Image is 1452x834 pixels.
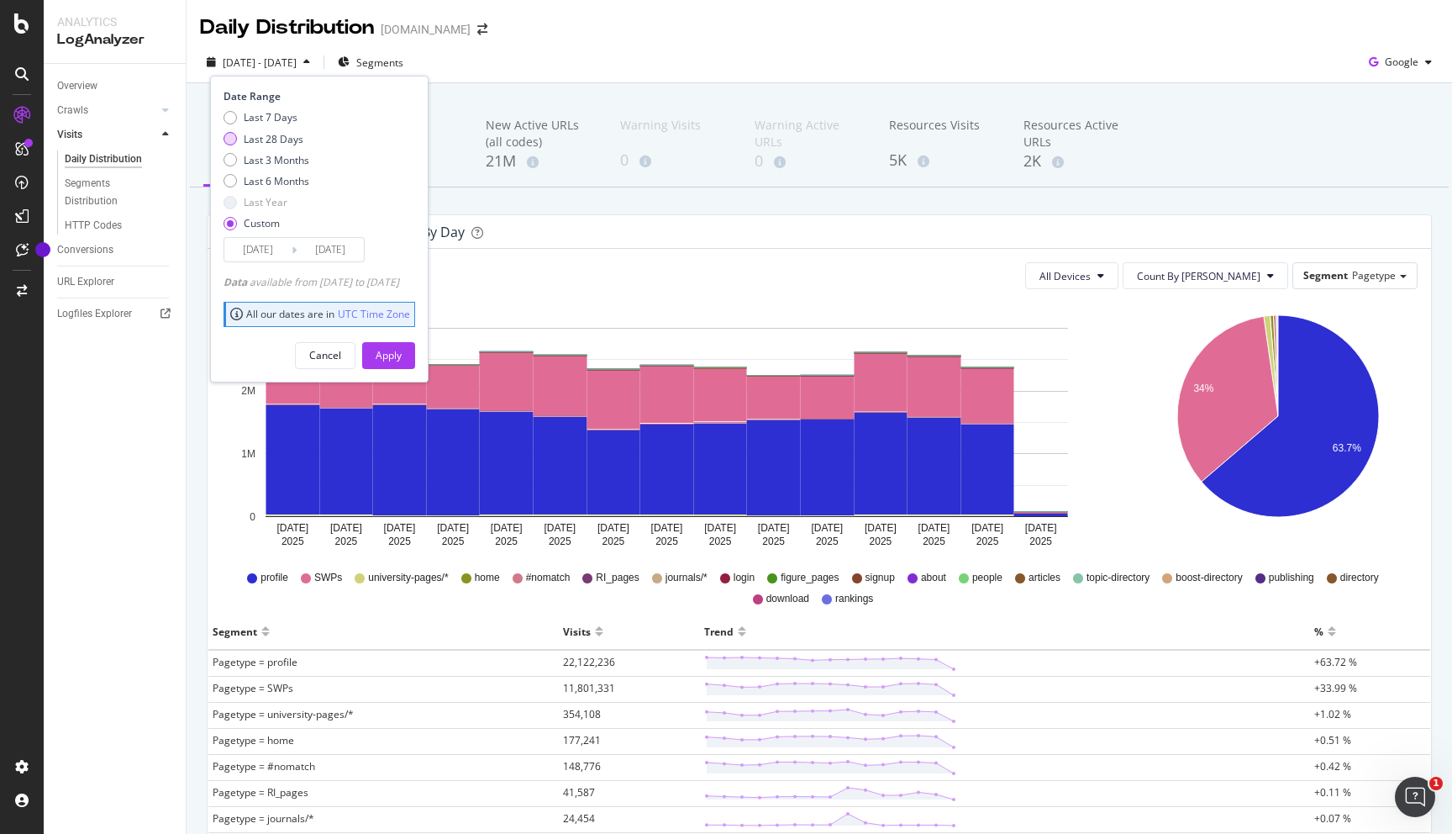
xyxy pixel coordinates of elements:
[597,522,629,534] text: [DATE]
[297,238,364,261] input: End Date
[1025,262,1118,289] button: All Devices
[200,49,317,76] button: [DATE] - [DATE]
[230,307,410,321] div: All our dates are in
[65,175,158,210] div: Segments Distribution
[244,132,303,146] div: Last 28 Days
[1039,269,1091,283] span: All Devices
[57,273,114,291] div: URL Explorer
[57,102,88,119] div: Crawls
[57,102,157,119] a: Crawls
[1429,777,1443,790] span: 1
[549,536,571,547] text: 2025
[35,242,50,257] div: Tooltip anchor
[563,785,595,800] span: 41,587
[295,342,355,369] button: Cancel
[835,592,873,606] span: rankings
[651,522,683,534] text: [DATE]
[1138,303,1418,555] svg: A chart.
[1176,571,1242,585] span: boost-directory
[250,511,255,523] text: 0
[563,759,601,773] span: 148,776
[1314,811,1351,826] span: +0.07 %
[758,522,790,534] text: [DATE]
[1023,150,1131,172] div: 2K
[976,536,999,547] text: 2025
[1362,49,1439,76] button: Google
[563,681,615,695] span: 11,801,331
[1352,268,1396,282] span: Pagetype
[57,241,113,259] div: Conversions
[762,536,785,547] text: 2025
[475,571,500,585] span: home
[213,811,314,826] span: Pagetype = journals/*
[213,759,315,773] span: Pagetype = #nomatch
[281,536,304,547] text: 2025
[865,522,897,534] text: [DATE]
[486,150,593,172] div: 21M
[224,110,309,124] div: Last 7 Days
[224,238,292,261] input: Start Date
[221,303,1113,555] div: A chart.
[477,24,487,35] div: arrow-right-arrow-left
[200,13,374,42] div: Daily Distribution
[65,150,142,168] div: Daily Distribution
[213,733,294,747] span: Pagetype = home
[755,117,862,150] div: Warning Active URLs
[495,536,518,547] text: 2025
[65,150,174,168] a: Daily Distribution
[1314,681,1357,695] span: +33.99 %
[57,126,82,144] div: Visits
[563,811,595,826] span: 24,454
[971,522,1003,534] text: [DATE]
[1314,759,1351,773] span: +0.42 %
[384,522,416,534] text: [DATE]
[213,655,297,669] span: Pagetype = profile
[224,195,309,209] div: Last Year
[923,536,945,547] text: 2025
[57,305,132,323] div: Logfiles Explorer
[544,522,576,534] text: [DATE]
[368,571,448,585] span: university-pages/*
[330,522,362,534] text: [DATE]
[1385,55,1418,69] span: Google
[331,49,410,76] button: Segments
[889,150,997,172] div: 5K
[921,571,946,585] span: about
[57,305,174,323] a: Logfiles Explorer
[709,536,732,547] text: 2025
[57,30,172,50] div: LogAnalyzer
[563,618,591,645] div: Visits
[563,655,615,669] span: 22,122,236
[57,77,174,95] a: Overview
[223,55,297,70] span: [DATE] - [DATE]
[1303,268,1348,282] span: Segment
[1086,571,1149,585] span: topic-directory
[244,153,309,167] div: Last 3 Months
[1314,707,1351,721] span: +1.02 %
[734,571,755,585] span: login
[244,195,287,209] div: Last Year
[224,216,309,230] div: Custom
[442,536,465,547] text: 2025
[57,273,174,291] a: URL Explorer
[388,536,411,547] text: 2025
[224,275,250,289] span: Data
[704,522,736,534] text: [DATE]
[376,348,402,362] div: Apply
[486,117,593,150] div: New Active URLs (all codes)
[1028,571,1060,585] span: articles
[1193,383,1213,394] text: 34%
[65,217,174,235] a: HTTP Codes
[276,522,308,534] text: [DATE]
[241,386,255,398] text: 2M
[766,592,809,606] span: download
[602,536,625,547] text: 2025
[596,571,639,585] span: RI_pages
[224,275,399,289] div: available from [DATE] to [DATE]
[1314,733,1351,747] span: +0.51 %
[437,522,469,534] text: [DATE]
[811,522,843,534] text: [DATE]
[1332,442,1360,454] text: 63.7%
[213,785,308,800] span: Pagetype = RI_pages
